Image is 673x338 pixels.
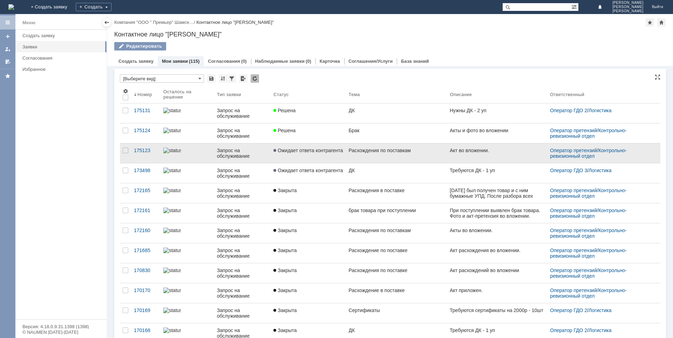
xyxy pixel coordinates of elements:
div: Запрос на обслуживание [217,188,268,199]
a: statusbar-0 (1).png [161,163,214,183]
div: Статус [273,92,288,97]
a: База знаний [401,59,429,64]
div: Тип заявки [217,92,241,97]
div: Создать заявку [22,33,102,38]
a: Оператор претензий [550,208,597,213]
div: Экспорт списка [239,74,247,83]
a: statusbar-100 (1).png [161,203,214,223]
a: Логистика [589,108,611,113]
div: / [550,228,652,239]
div: / [550,168,652,173]
a: брак товара при поступлении [346,203,447,223]
img: statusbar-100 (1).png [163,188,181,193]
div: 170830 [134,268,158,273]
a: Контрольно-ревизионный отдел [550,248,627,259]
div: Расхождения по поставкам [349,228,444,233]
a: Наблюдаемые заявки [255,59,305,64]
a: 171685 [131,243,161,263]
a: Ожидает ответа контрагента [271,163,346,183]
div: Осталось на решение [163,89,206,100]
a: Оператор ГДО 2 [550,307,587,313]
img: statusbar-100 (1).png [163,268,181,273]
a: Логистика [589,168,611,173]
div: 171685 [134,248,158,253]
a: 170830 [131,263,161,283]
a: Мои согласования [2,56,13,67]
a: Контрольно-ревизионный отдел [550,228,627,239]
div: / [550,268,652,279]
div: Запрос на обслуживание [217,307,268,319]
div: Расхождение в поставке [349,288,444,293]
div: Заявки [22,44,102,49]
a: statusbar-100 (1).png [161,183,214,203]
a: 175123 [131,143,161,163]
th: Номер [131,86,161,103]
div: 172165 [134,188,158,193]
a: 172160 [131,223,161,243]
div: / [550,108,652,113]
a: Контрольно-ревизионный отдел [550,288,627,299]
span: Закрыта [273,248,297,253]
a: Запрос на обслуживание [214,303,271,323]
div: Скрыть меню [102,18,111,27]
div: 175131 [134,108,158,113]
a: Логистика [589,327,611,333]
div: 172161 [134,208,158,213]
div: Фильтрация... [227,74,236,83]
div: Избранное [22,67,95,72]
div: / [550,188,652,199]
a: 175124 [131,123,161,143]
div: ДК [349,108,444,113]
div: Сделать домашней страницей [657,18,666,27]
a: Закрыта [271,203,346,223]
img: statusbar-100 (1).png [163,288,181,293]
span: Настройки [123,88,128,94]
span: [PERSON_NAME] [612,9,644,13]
a: Создать заявку [20,30,105,41]
div: Запрос на обслуживание [217,108,268,119]
div: Контактное лицо "[PERSON_NAME]" [114,31,666,38]
div: Сертификаты [349,307,444,313]
a: Расхождения по поставкам [346,223,447,243]
span: Закрыта [273,208,297,213]
div: (0) [306,59,311,64]
a: Расхождения по поставкам [346,143,447,163]
div: Тема [349,92,360,97]
a: Запрос на обслуживание [214,223,271,243]
a: Контрольно-ревизионный отдел [550,148,627,159]
a: Оператор претензий [550,228,597,233]
a: ДК [346,103,447,123]
a: Оператор претензий [550,188,597,193]
a: Брак [346,123,447,143]
img: statusbar-0 (1).png [163,168,181,173]
a: Логистика [589,307,611,313]
a: Карточка [320,59,340,64]
a: Запрос на обслуживание [214,263,271,283]
a: Соглашения/Услуги [348,59,393,64]
a: statusbar-100 (1).png [161,123,214,143]
img: statusbar-100 (1).png [163,307,181,313]
span: Закрыта [273,327,297,333]
a: statusbar-100 (1).png [161,263,214,283]
a: Ожидает ответа контрагента [271,143,346,163]
div: Версия: 4.18.0.9.31.1398 (1398) [22,324,100,329]
a: Мои заявки [2,43,13,55]
a: 170170 [131,283,161,303]
span: Расширенный поиск [571,3,578,10]
img: statusbar-100 (1).png [163,108,181,113]
a: Запрос на обслуживание [214,103,271,123]
a: Закрыта [271,283,346,303]
a: Мои заявки [162,59,188,64]
div: Контактное лицо "[PERSON_NAME]" [196,20,274,25]
th: Ответственный [547,86,655,103]
a: statusbar-100 (1).png [161,103,214,123]
div: ДК [349,168,444,173]
div: Ответственный [550,92,584,97]
div: ДК [349,327,444,333]
a: Создать заявку [118,59,154,64]
img: statusbar-100 (1).png [163,228,181,233]
div: / [114,20,196,25]
span: Закрыта [273,288,297,293]
a: Оператор претензий [550,288,597,293]
div: 175124 [134,128,158,133]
